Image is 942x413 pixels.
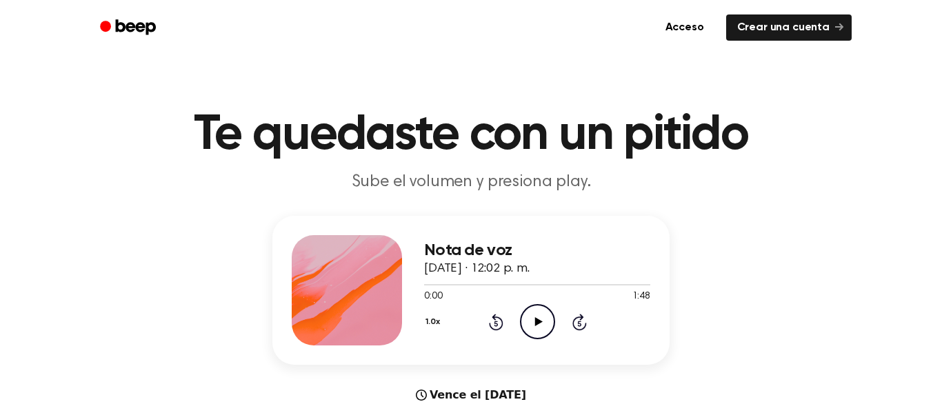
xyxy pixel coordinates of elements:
a: Crear una cuenta [726,14,852,41]
font: 1:48 [632,292,650,301]
font: Vence el [DATE] [430,388,526,401]
a: Bip [90,14,168,41]
a: Acceso [652,12,718,43]
font: 0:00 [424,292,442,301]
font: Crear una cuenta [737,22,830,33]
font: Nota de voz [424,242,512,259]
font: Sube el volumen y presiona play. [352,174,591,190]
font: Acceso [665,22,704,33]
font: 1.0x [425,318,439,326]
font: Te quedaste con un pitido [194,110,748,160]
font: [DATE] · 12:02 p. m. [424,263,530,275]
button: 1.0x [424,310,445,334]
